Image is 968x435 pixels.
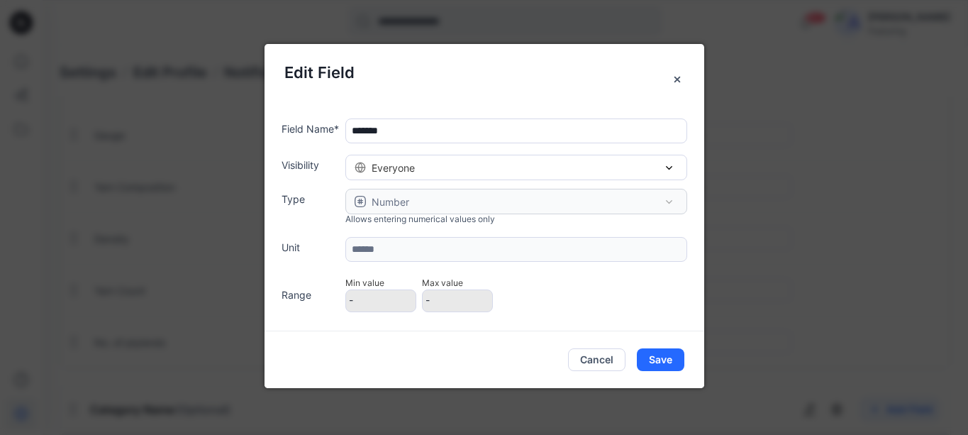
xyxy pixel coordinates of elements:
[345,213,687,226] div: Allows entering numerical values only
[637,348,684,371] button: Save
[372,160,415,175] span: Everyone
[282,240,340,255] label: Unit
[568,348,625,371] button: Cancel
[282,121,340,136] label: Field Name
[284,61,684,84] h5: Edit Field
[282,276,340,314] label: Range
[345,189,687,214] button: Number
[664,67,690,92] button: Close
[372,194,409,209] p: Number
[422,277,463,290] label: Max value
[345,277,384,290] label: Min value
[282,158,340,172] label: Visibility
[345,155,687,180] button: Everyone
[282,192,340,207] label: Type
